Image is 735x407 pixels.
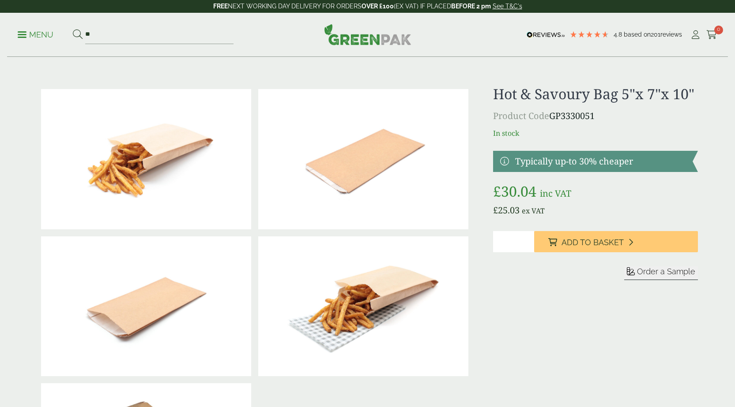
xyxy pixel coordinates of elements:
[562,238,624,247] span: Add to Basket
[651,31,660,38] span: 201
[624,31,651,38] span: Based on
[18,30,53,38] a: Menu
[706,28,717,41] a: 0
[527,32,565,38] img: REVIEWS.io
[540,187,571,199] span: inc VAT
[614,31,624,38] span: 4.8
[493,128,697,138] p: In stock
[706,30,717,39] i: Cart
[714,26,723,34] span: 0
[690,30,701,39] i: My Account
[493,182,501,201] span: £
[493,3,522,10] a: See T&C's
[493,110,549,122] span: Product Code
[660,31,682,38] span: reviews
[493,204,520,216] bdi: 25.03
[41,236,251,377] img: 3330051 Hot N Savoury Brown Bag 5x7x10inch Open
[493,109,697,123] p: GP3330051
[624,266,698,280] button: Order a Sample
[451,3,491,10] strong: BEFORE 2 pm
[493,182,536,201] bdi: 30.04
[258,89,468,229] img: 3330051 Hot N Savoury Brown Bag 5x7x10inch Flat
[637,267,695,276] span: Order a Sample
[569,30,609,38] div: 4.79 Stars
[362,3,394,10] strong: OVER £100
[522,206,545,216] span: ex VAT
[493,204,498,216] span: £
[493,86,697,102] h1: Hot & Savoury Bag 5"x 7"x 10"
[258,236,468,377] img: 3330051 Hot N Savoury Brown Bag 5x7x10inch With Fries V2
[534,231,698,252] button: Add to Basket
[41,89,251,229] img: 3330051 Hot N Savoury Brown Bag 5x7x10inch With Fries
[213,3,228,10] strong: FREE
[18,30,53,40] p: Menu
[324,24,411,45] img: GreenPak Supplies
